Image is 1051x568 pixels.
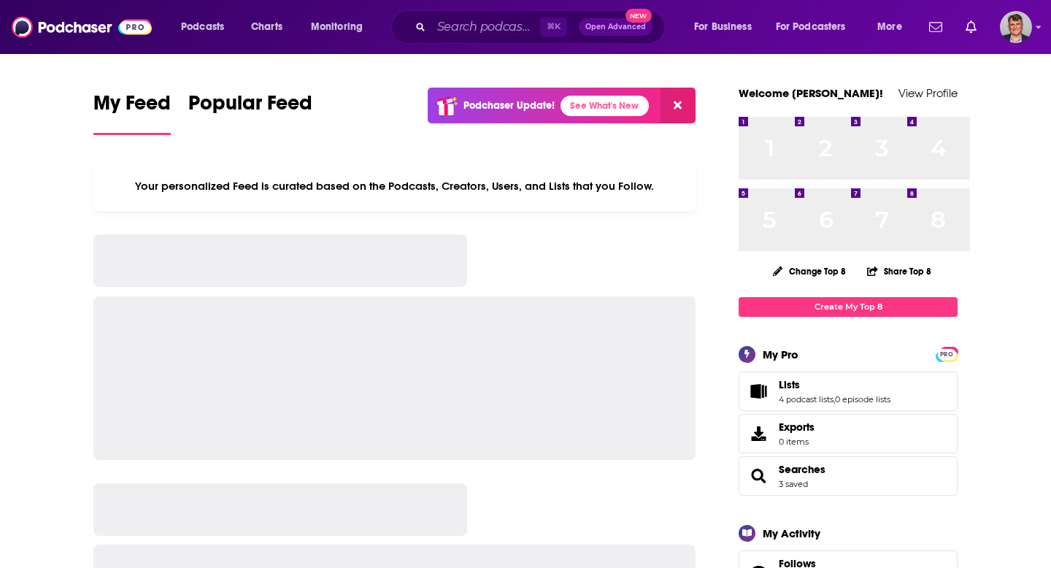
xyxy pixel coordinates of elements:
[188,91,312,135] a: Popular Feed
[1000,11,1032,43] img: User Profile
[779,479,808,489] a: 3 saved
[311,17,363,37] span: Monitoring
[779,437,815,447] span: 0 items
[877,17,902,37] span: More
[744,466,773,486] a: Searches
[866,257,932,285] button: Share Top 8
[779,378,800,391] span: Lists
[93,91,171,124] span: My Feed
[779,394,834,404] a: 4 podcast lists
[779,421,815,434] span: Exports
[171,15,243,39] button: open menu
[251,17,282,37] span: Charts
[779,463,825,476] a: Searches
[960,15,982,39] a: Show notifications dropdown
[625,9,652,23] span: New
[463,99,555,112] p: Podchaser Update!
[12,13,152,41] img: Podchaser - Follow, Share and Rate Podcasts
[1000,11,1032,43] span: Logged in as AndyShane
[739,456,958,496] span: Searches
[579,18,652,36] button: Open AdvancedNew
[898,86,958,100] a: View Profile
[540,18,567,37] span: ⌘ K
[93,161,696,211] div: Your personalized Feed is curated based on the Podcasts, Creators, Users, and Lists that you Follow.
[93,91,171,135] a: My Feed
[405,10,679,44] div: Search podcasts, credits, & more...
[585,23,646,31] span: Open Advanced
[835,394,890,404] a: 0 episode lists
[181,17,224,37] span: Podcasts
[938,348,955,358] a: PRO
[776,17,846,37] span: For Podcasters
[764,262,855,280] button: Change Top 8
[188,91,312,124] span: Popular Feed
[739,86,883,100] a: Welcome [PERSON_NAME]!
[779,378,890,391] a: Lists
[739,414,958,453] a: Exports
[684,15,770,39] button: open menu
[1000,11,1032,43] button: Show profile menu
[694,17,752,37] span: For Business
[763,348,798,361] div: My Pro
[766,15,867,39] button: open menu
[763,526,820,540] div: My Activity
[739,297,958,317] a: Create My Top 8
[242,15,291,39] a: Charts
[301,15,382,39] button: open menu
[834,394,835,404] span: ,
[431,15,540,39] input: Search podcasts, credits, & more...
[923,15,948,39] a: Show notifications dropdown
[739,372,958,411] span: Lists
[561,96,649,116] a: See What's New
[744,381,773,402] a: Lists
[938,349,955,360] span: PRO
[744,423,773,444] span: Exports
[867,15,920,39] button: open menu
